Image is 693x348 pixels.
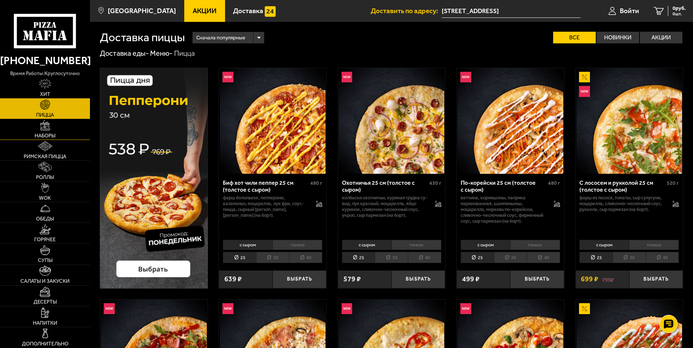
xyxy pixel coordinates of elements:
li: 30 [375,252,408,263]
img: Акционный [579,72,590,83]
p: колбаски охотничьи, куриная грудка су-вид, лук красный, моцарелла, яйцо куриное, сливочно-чесночн... [342,195,428,218]
li: 30 [494,252,527,263]
img: По-корейски 25 см (толстое с сыром) [457,68,563,174]
img: Новинка [342,303,353,314]
span: 430 г [429,180,441,186]
span: Сначала популярные [196,31,245,45]
li: 40 [289,252,323,263]
span: Дополнительно [22,341,68,347]
button: Выбрать [273,270,326,288]
li: 40 [646,252,679,263]
span: Акции [193,7,217,14]
li: с сыром [461,240,510,250]
button: Выбрать [629,270,683,288]
button: Выбрать [391,270,445,288]
li: 40 [527,252,560,263]
li: с сыром [342,240,391,250]
input: Ваш адрес доставки [442,4,580,18]
li: 30 [613,252,646,263]
span: 0 шт. [673,12,686,16]
a: НовинкаБиф хот чили пеппер 25 см (толстое с сыром) [219,68,326,174]
span: Пицца [36,113,54,118]
a: АкционныйНовинкаС лососем и рукколой 25 см (толстое с сыром) [576,68,683,174]
span: 480 г [310,180,322,186]
span: 520 г [667,180,679,186]
button: Выбрать [510,270,564,288]
img: Новинка [223,303,233,314]
p: ветчина, корнишоны, паприка маринованная, шампиньоны, моцарелла, морковь по-корейски, сливочно-че... [461,195,546,224]
li: 40 [408,252,441,263]
a: НовинкаОхотничья 25 см (толстое с сыром) [338,68,445,174]
span: Роллы [36,175,54,180]
span: [GEOGRAPHIC_DATA] [108,7,176,14]
div: Пицца [174,49,195,58]
span: 480 г [548,180,560,186]
img: Новинка [104,303,115,314]
img: Биф хот чили пеппер 25 см (толстое с сыром) [220,68,326,174]
img: Новинка [460,72,471,83]
label: Новинки [596,32,639,43]
div: По-корейски 25 см (толстое с сыром) [461,179,546,193]
span: Обеды [36,216,54,222]
img: 15daf4d41897b9f0e9f617042186c801.svg [265,6,276,17]
a: Меню- [150,49,173,58]
span: Римская пицца [24,154,66,159]
li: тонкое [629,240,679,250]
li: с сыром [223,240,272,250]
span: WOK [39,196,51,201]
a: Доставка еды- [100,49,149,58]
label: Все [553,32,596,43]
img: Акционный [579,303,590,314]
li: 25 [342,252,375,263]
span: 639 ₽ [224,275,242,283]
span: Войти [620,7,639,14]
s: 799 ₽ [602,275,614,283]
span: Россия, Санкт-Петербург, Барочная улица, 10к1 [442,4,580,18]
img: Новинка [223,72,233,83]
span: Доставка [233,7,263,14]
span: Салаты и закуски [20,279,70,284]
span: 499 ₽ [462,275,480,283]
span: 0 руб. [673,6,686,11]
img: Новинка [342,72,353,83]
span: Супы [38,258,52,263]
li: тонкое [272,240,322,250]
li: 25 [461,252,494,263]
li: 30 [256,252,289,263]
div: С лососем и рукколой 25 см (толстое с сыром) [579,179,665,193]
li: 25 [579,252,613,263]
span: Наборы [35,133,55,138]
li: 25 [223,252,256,263]
a: НовинкаПо-корейски 25 см (толстое с сыром) [457,68,564,174]
img: Охотничья 25 см (толстое с сыром) [339,68,444,174]
li: с сыром [579,240,629,250]
span: Доставить по адресу: [371,7,442,14]
span: 699 ₽ [581,275,598,283]
div: Охотничья 25 см (толстое с сыром) [342,179,428,193]
h1: Доставка пиццы [100,32,185,43]
img: Новинка [460,303,471,314]
img: Новинка [579,86,590,97]
span: Горячее [34,237,56,242]
span: Напитки [33,321,57,326]
span: Десерты [34,300,57,305]
img: С лососем и рукколой 25 см (толстое с сыром) [576,68,682,174]
li: тонкое [510,240,560,250]
label: Акции [640,32,682,43]
p: фарш болоньезе, пепперони, халапеньо, моцарелла, лук фри, соус-пицца, сырный [PERSON_NAME], [PERS... [223,195,308,218]
p: фарш из лосося, томаты, сыр сулугуни, моцарелла, сливочно-чесночный соус, руккола, сыр пармезан (... [579,195,665,212]
div: Биф хот чили пеппер 25 см (толстое с сыром) [223,179,308,193]
li: тонкое [391,240,441,250]
span: 579 ₽ [343,275,361,283]
span: Хит [40,92,50,97]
